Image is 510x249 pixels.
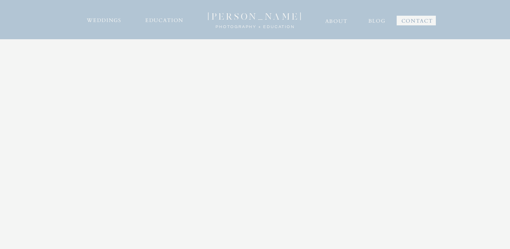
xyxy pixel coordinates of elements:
a: [PERSON_NAME] [200,11,310,20]
a: CONTACT [401,15,433,24]
a: photography + Education [214,23,296,27]
a: ABOUT [325,16,348,25]
a: WEDDINGS [86,15,122,24]
a: EDUCATION [144,15,184,24]
a: BLOG [368,15,386,24]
